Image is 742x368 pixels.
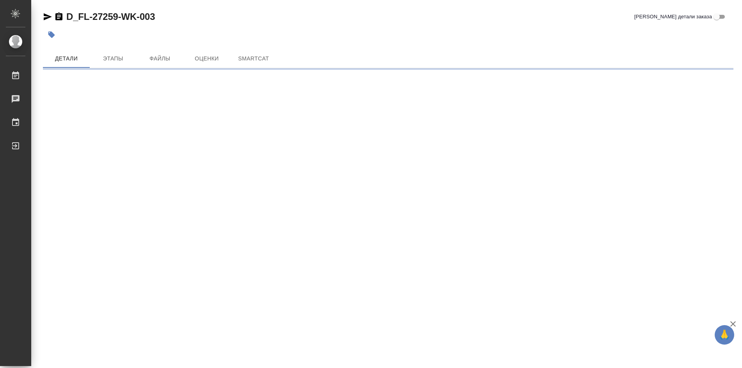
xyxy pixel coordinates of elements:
[188,54,225,64] span: Оценки
[54,12,64,21] button: Скопировать ссылку
[66,11,155,22] a: D_FL-27259-WK-003
[715,325,734,345] button: 🙏
[718,327,731,343] span: 🙏
[43,26,60,43] button: Добавить тэг
[141,54,179,64] span: Файлы
[48,54,85,64] span: Детали
[43,12,52,21] button: Скопировать ссылку для ЯМессенджера
[235,54,272,64] span: SmartCat
[94,54,132,64] span: Этапы
[634,13,712,21] span: [PERSON_NAME] детали заказа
